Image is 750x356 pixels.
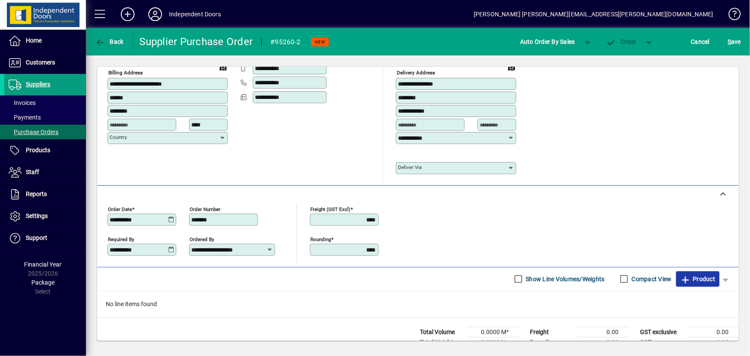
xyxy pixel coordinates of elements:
[310,236,331,242] mat-label: Rounding
[9,129,58,135] span: Purchase Orders
[190,236,214,242] mat-label: Ordered by
[26,212,48,219] span: Settings
[474,7,713,21] div: [PERSON_NAME] [PERSON_NAME][EMAIL_ADDRESS][PERSON_NAME][DOMAIN_NAME]
[93,34,126,49] button: Back
[108,236,134,242] mat-label: Required by
[26,190,47,197] span: Reports
[526,327,577,337] td: Freight
[505,61,518,74] a: View on map
[689,34,712,49] button: Cancel
[726,34,743,49] button: Save
[26,59,55,66] span: Customers
[602,34,641,49] button: Order
[4,52,86,74] a: Customers
[86,34,133,49] app-page-header-button: Back
[4,184,86,205] a: Reports
[4,227,86,249] a: Support
[676,271,719,287] button: Product
[169,7,221,21] div: Independent Doors
[398,164,422,170] mat-label: Deliver via
[728,35,741,49] span: ave
[26,81,50,88] span: Suppliers
[310,206,350,212] mat-label: Freight (GST excl)
[26,234,47,241] span: Support
[520,35,575,49] span: Auto Order By Sales
[524,275,605,283] label: Show Line Volumes/Weights
[636,337,687,347] td: GST
[26,37,42,44] span: Home
[577,337,629,347] td: 0.00
[315,39,325,45] span: NEW
[95,38,124,45] span: Back
[467,337,519,347] td: 0.0000 Kg
[9,114,41,121] span: Payments
[416,327,467,337] td: Total Volume
[114,6,141,22] button: Add
[4,140,86,161] a: Products
[516,34,579,49] button: Auto Order By Sales
[416,337,467,347] td: Total Weight
[4,95,86,110] a: Invoices
[526,337,577,347] td: Rounding
[636,327,687,337] td: GST exclusive
[4,110,86,125] a: Payments
[108,206,132,212] mat-label: Order date
[26,169,39,175] span: Staff
[110,134,127,140] mat-label: Country
[4,30,86,52] a: Home
[728,38,731,45] span: S
[4,125,86,139] a: Purchase Orders
[687,337,739,347] td: 0.00
[680,272,715,286] span: Product
[26,147,50,153] span: Products
[31,279,55,286] span: Package
[722,2,739,30] a: Knowledge Base
[9,99,36,106] span: Invoices
[467,327,519,337] td: 0.0000 M³
[691,35,710,49] span: Cancel
[190,206,220,212] mat-label: Order number
[216,61,230,74] a: View on map
[270,35,300,49] div: #95260-2
[687,327,739,337] td: 0.00
[577,327,629,337] td: 0.00
[141,6,169,22] button: Profile
[140,35,253,49] div: Supplier Purchase Order
[4,206,86,227] a: Settings
[97,291,739,317] div: No line items found
[24,261,62,268] span: Financial Year
[630,275,672,283] label: Compact View
[606,38,637,45] span: Order
[4,162,86,183] a: Staff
